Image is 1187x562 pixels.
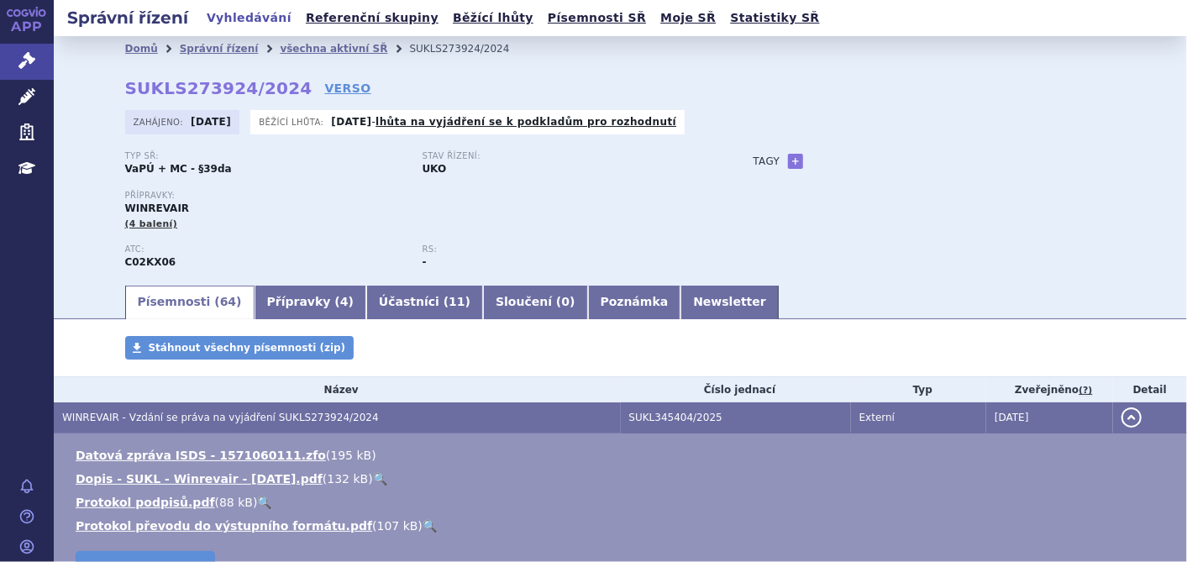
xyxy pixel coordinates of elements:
[423,256,427,268] strong: -
[125,256,176,268] strong: SOTATERCEPT
[340,295,349,308] span: 4
[125,191,720,201] p: Přípravky:
[125,244,406,255] p: ATC:
[180,43,259,55] a: Správní řízení
[377,519,418,533] span: 107 kB
[561,295,570,308] span: 0
[851,377,986,402] th: Typ
[1113,377,1187,402] th: Detail
[621,402,851,433] td: SUKL345404/2025
[54,377,621,402] th: Název
[134,115,186,129] span: Zahájeno:
[986,402,1113,433] td: [DATE]
[76,472,323,486] a: Dopis - SUKL - Winrevair - [DATE].pdf
[76,449,326,462] a: Datová zpráva ISDS - 1571060111.zfo
[76,470,1170,487] li: ( )
[54,6,202,29] h2: Správní řízení
[986,377,1113,402] th: Zveřejněno
[324,80,370,97] a: VERSO
[202,7,297,29] a: Vyhledávání
[373,472,387,486] a: 🔍
[423,163,447,175] strong: UKO
[754,151,780,171] h3: Tagy
[859,412,895,423] span: Externí
[149,342,346,354] span: Stáhnout všechny písemnosti (zip)
[125,218,178,229] span: (4 balení)
[301,7,444,29] a: Referenční skupiny
[680,286,779,319] a: Newsletter
[259,115,327,129] span: Běžící lhůta:
[1079,385,1092,397] abbr: (?)
[280,43,387,55] a: všechna aktivní SŘ
[255,286,366,319] a: Přípravky (4)
[76,517,1170,534] li: ( )
[448,7,538,29] a: Běžící lhůty
[125,78,313,98] strong: SUKLS273924/2024
[125,202,190,214] span: WINREVAIR
[76,519,372,533] a: Protokol převodu do výstupního formátu.pdf
[483,286,587,319] a: Sloučení (0)
[191,116,231,128] strong: [DATE]
[62,412,379,423] span: WINREVAIR - Vzdání se práva na vyjádření SUKLS273924/2024
[788,154,803,169] a: +
[257,496,271,509] a: 🔍
[330,449,371,462] span: 195 kB
[125,286,255,319] a: Písemnosti (64)
[76,494,1170,511] li: ( )
[219,496,253,509] span: 88 kB
[125,163,232,175] strong: VaPÚ + MC - §39da
[220,295,236,308] span: 64
[725,7,824,29] a: Statistiky SŘ
[1121,407,1142,428] button: detail
[423,519,437,533] a: 🔍
[621,377,851,402] th: Číslo jednací
[331,116,371,128] strong: [DATE]
[125,151,406,161] p: Typ SŘ:
[376,116,676,128] a: lhůta na vyjádření se k podkladům pro rozhodnutí
[410,36,532,61] li: SUKLS273924/2024
[423,151,703,161] p: Stav řízení:
[655,7,721,29] a: Moje SŘ
[76,447,1170,464] li: ( )
[588,286,681,319] a: Poznámka
[125,43,158,55] a: Domů
[76,496,215,509] a: Protokol podpisů.pdf
[331,115,676,129] p: -
[125,336,355,360] a: Stáhnout všechny písemnosti (zip)
[327,472,368,486] span: 132 kB
[543,7,651,29] a: Písemnosti SŘ
[423,244,703,255] p: RS:
[449,295,465,308] span: 11
[366,286,483,319] a: Účastníci (11)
